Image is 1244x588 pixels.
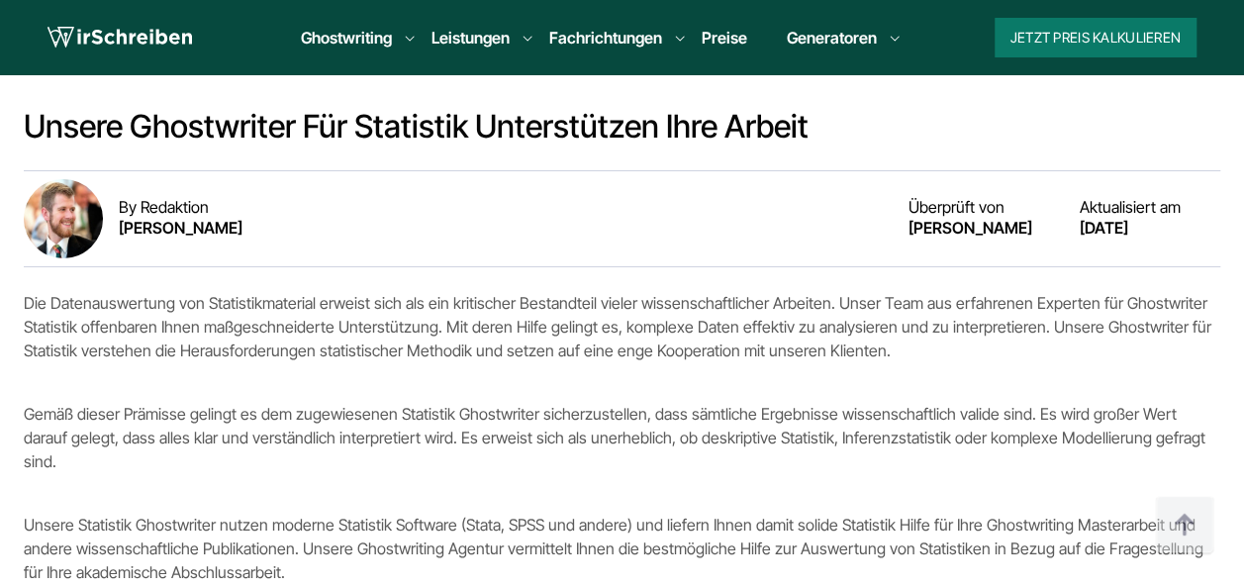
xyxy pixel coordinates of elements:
p: Die Datenauswertung von Statistikmaterial erweist sich als ein kritischer Bestandteil vieler wiss... [24,291,1220,362]
img: Heinrich Pethke [24,179,103,258]
p: Unsere Statistik Ghostwriter nutzen moderne Statistik Software (Stata, SPSS und andere) und liefe... [24,513,1220,584]
p: [PERSON_NAME] [909,216,1032,240]
p: [PERSON_NAME] [119,216,242,240]
h2: Unsere Ghostwriter für Statistik unterstützen Ihre Arbeit [24,107,1220,147]
a: Preise [702,28,747,48]
button: Jetzt Preis kalkulieren [995,18,1196,57]
a: Generatoren [787,26,877,49]
a: Ghostwriting [301,26,392,49]
div: Überprüft von [909,198,1032,240]
div: By Redaktion [119,198,242,240]
img: logo wirschreiben [48,23,192,52]
p: [DATE] [1080,216,1181,240]
p: Gemäß dieser Prämisse gelingt es dem zugewiesenen Statistik Ghostwriter sicherzustellen, dass säm... [24,402,1220,473]
div: Aktualisiert am [1080,198,1181,240]
img: button top [1155,496,1214,555]
a: Fachrichtungen [549,26,662,49]
a: Leistungen [431,26,510,49]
